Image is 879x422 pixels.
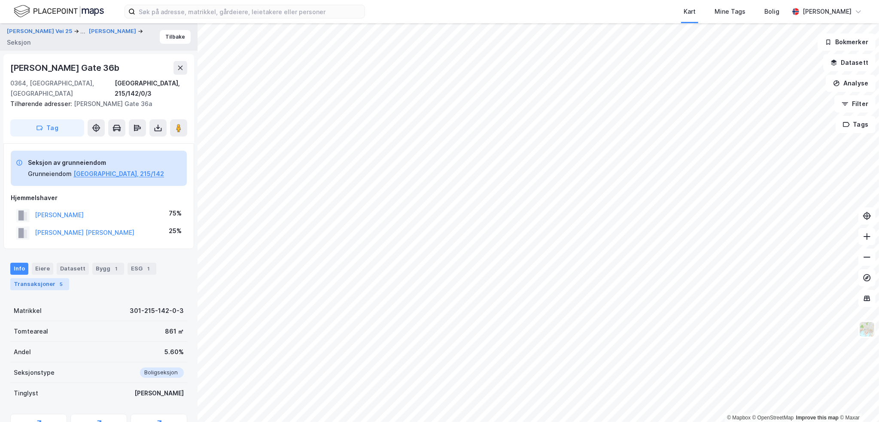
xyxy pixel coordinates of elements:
div: 301-215-142-0-3 [130,306,184,316]
div: Tinglyst [14,388,38,398]
div: Bygg [92,263,124,275]
div: Grunneiendom [28,169,72,179]
span: Tilhørende adresser: [10,100,74,107]
div: 5 [57,280,66,288]
div: Bolig [764,6,779,17]
iframe: Chat Widget [836,381,879,422]
div: 25% [169,226,182,236]
div: Datasett [57,263,89,275]
div: Mine Tags [715,6,745,17]
button: Datasett [823,54,876,71]
div: Hjemmelshaver [11,193,187,203]
button: Tags [836,116,876,133]
button: Filter [834,95,876,112]
button: Bokmerker [818,33,876,51]
div: Andel [14,347,31,357]
button: Analyse [826,75,876,92]
button: Tilbake [160,30,191,44]
div: 1 [112,264,121,273]
div: Matrikkel [14,306,42,316]
div: Eiere [32,263,53,275]
div: Kontrollprogram for chat [836,381,879,422]
img: Z [859,321,875,337]
button: [PERSON_NAME] Vei 25 [7,26,74,36]
div: Info [10,263,28,275]
div: [PERSON_NAME] [803,6,852,17]
div: 0364, [GEOGRAPHIC_DATA], [GEOGRAPHIC_DATA] [10,78,115,99]
div: [PERSON_NAME] Gate 36b [10,61,121,75]
div: [PERSON_NAME] Gate 36a [10,99,180,109]
div: 75% [169,208,182,219]
input: Søk på adresse, matrikkel, gårdeiere, leietakere eller personer [135,5,365,18]
a: OpenStreetMap [752,415,794,421]
a: Mapbox [727,415,751,421]
div: ESG [128,263,156,275]
button: [GEOGRAPHIC_DATA], 215/142 [73,169,164,179]
div: 5.60% [164,347,184,357]
div: 1 [144,264,153,273]
div: Seksjon [7,37,30,48]
div: [PERSON_NAME] [134,388,184,398]
div: [GEOGRAPHIC_DATA], 215/142/0/3 [115,78,187,99]
div: Tomteareal [14,326,48,337]
div: Transaksjoner [10,278,69,290]
button: [PERSON_NAME] [89,27,138,36]
div: 861 ㎡ [165,326,184,337]
a: Improve this map [796,415,839,421]
div: Kart [684,6,696,17]
img: logo.f888ab2527a4732fd821a326f86c7f29.svg [14,4,104,19]
div: Seksjon av grunneiendom [28,158,164,168]
div: ... [80,26,85,36]
div: Seksjonstype [14,367,55,378]
button: Tag [10,119,84,137]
